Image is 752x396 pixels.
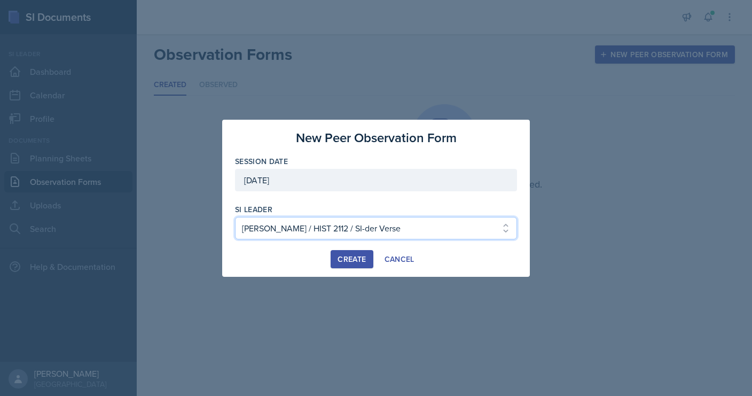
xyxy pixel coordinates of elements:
button: Create [331,250,373,268]
div: Create [338,255,366,263]
label: Session Date [235,156,288,167]
button: Cancel [378,250,421,268]
div: Cancel [385,255,414,263]
h3: New Peer Observation Form [296,128,457,147]
label: si leader [235,204,272,215]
